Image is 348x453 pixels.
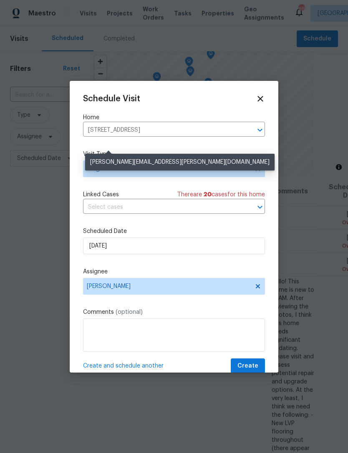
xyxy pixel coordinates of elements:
div: [PERSON_NAME][EMAIL_ADDRESS][PERSON_NAME][DOMAIN_NAME] [85,154,275,170]
span: Close [256,94,265,103]
label: Home [83,113,265,122]
span: Linked Cases [83,190,119,199]
span: Create and schedule another [83,362,164,370]
label: Comments [83,308,265,316]
button: Create [231,358,265,374]
span: Schedule Visit [83,95,140,103]
span: [PERSON_NAME] [87,283,250,290]
input: Enter in an address [83,124,242,137]
input: Select cases [83,201,242,214]
label: Visit Type [83,150,265,158]
input: M/D/YYYY [83,238,265,254]
span: (optional) [116,309,143,315]
label: Assignee [83,268,265,276]
span: Create [237,361,258,371]
button: Open [254,124,266,136]
span: 20 [204,192,212,198]
span: There are case s for this home [177,190,265,199]
label: Scheduled Date [83,227,265,235]
button: Open [254,201,266,213]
